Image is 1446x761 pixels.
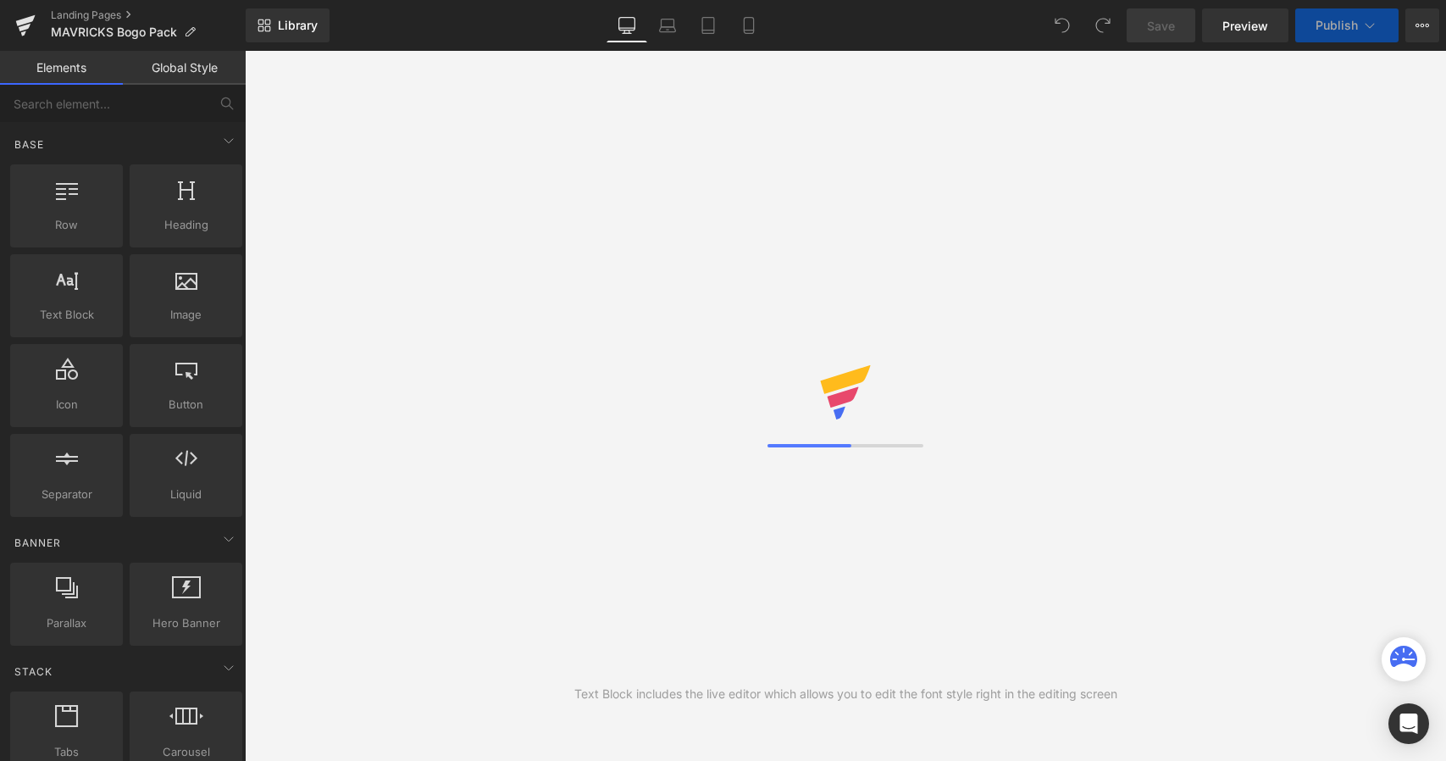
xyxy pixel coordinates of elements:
span: Stack [13,664,54,680]
div: Open Intercom Messenger [1388,703,1429,744]
span: Row [15,216,118,234]
a: Desktop [607,8,647,42]
span: Publish [1316,19,1358,32]
span: Liquid [135,486,237,503]
button: Redo [1086,8,1120,42]
span: MAVRICKS Bogo Pack [51,25,177,39]
span: Hero Banner [135,614,237,632]
span: Banner [13,535,63,551]
a: Global Style [123,51,246,85]
span: Save [1147,17,1175,35]
a: Preview [1202,8,1288,42]
span: Tabs [15,743,118,761]
span: Heading [135,216,237,234]
span: Preview [1222,17,1268,35]
span: Carousel [135,743,237,761]
span: Parallax [15,614,118,632]
span: Library [278,18,318,33]
span: Icon [15,396,118,414]
span: Separator [15,486,118,503]
button: More [1405,8,1439,42]
a: Mobile [729,8,769,42]
button: Undo [1045,8,1079,42]
a: New Library [246,8,330,42]
span: Text Block [15,306,118,324]
span: Base [13,136,46,153]
button: Publish [1295,8,1399,42]
a: Tablet [688,8,729,42]
span: Image [135,306,237,324]
span: Button [135,396,237,414]
a: Laptop [647,8,688,42]
div: Text Block includes the live editor which allows you to edit the font style right in the editing ... [574,685,1117,703]
a: Landing Pages [51,8,246,22]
